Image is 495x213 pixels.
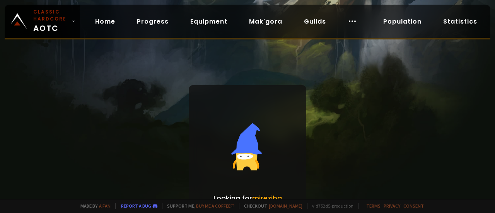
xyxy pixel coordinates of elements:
span: AOTC [33,9,69,34]
a: Population [377,14,428,29]
a: Classic HardcoreAOTC [5,5,80,38]
a: Progress [131,14,175,29]
span: mireziba [252,193,282,203]
a: Mak'gora [243,14,288,29]
a: Privacy [384,203,400,209]
a: Buy me a coffee [196,203,234,209]
a: Terms [366,203,381,209]
a: [DOMAIN_NAME] [269,203,302,209]
a: a fan [99,203,111,209]
a: Statistics [437,14,483,29]
span: Made by [76,203,111,209]
a: Report a bug [121,203,151,209]
span: Support me, [162,203,234,209]
p: Looking for [213,193,282,203]
span: Checkout [239,203,302,209]
small: Classic Hardcore [33,9,69,22]
a: Consent [403,203,424,209]
a: Home [89,14,121,29]
a: Guilds [298,14,332,29]
span: v. d752d5 - production [307,203,353,209]
a: Equipment [184,14,234,29]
